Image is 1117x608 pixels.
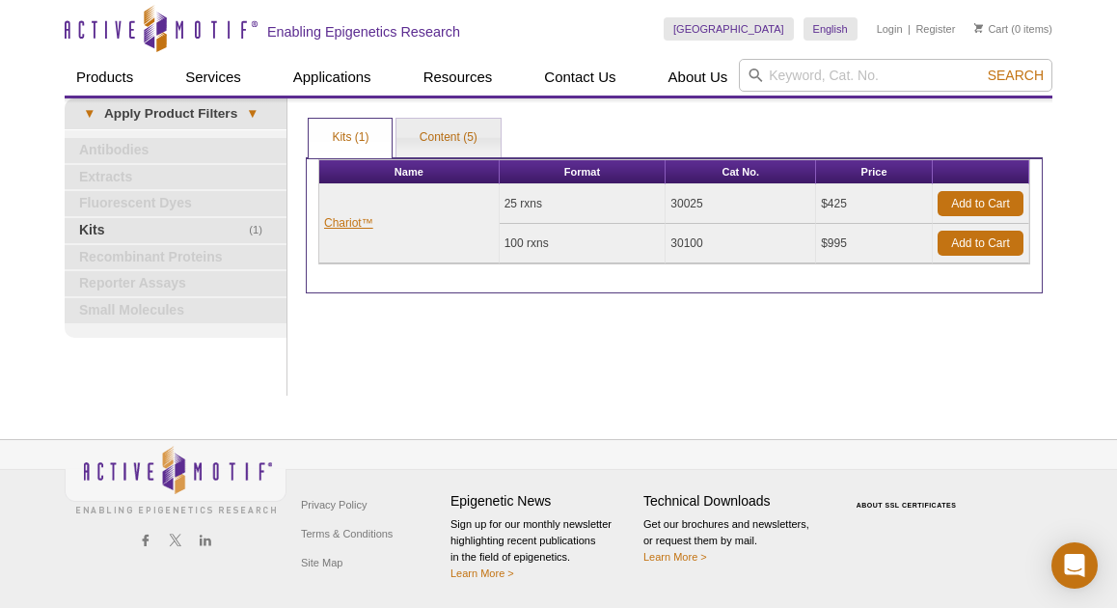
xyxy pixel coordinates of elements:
a: Recombinant Proteins [65,245,286,270]
a: Resources [412,59,504,96]
td: 25 rxns [500,184,667,224]
a: Fluorescent Dyes [65,191,286,216]
a: Learn More > [450,567,514,579]
a: Reporter Assays [65,271,286,296]
a: Contact Us [532,59,627,96]
a: Privacy Policy [296,490,371,519]
a: Learn More > [643,551,707,563]
a: Chariot™ [324,214,373,232]
table: Click to Verify - This site chose Symantec SSL for secure e-commerce and confidential communicati... [836,474,981,516]
a: Antibodies [65,138,286,163]
a: Kits (1) [309,119,392,157]
span: ▾ [237,105,267,123]
li: | [908,17,911,41]
a: Small Molecules [65,298,286,323]
td: 30025 [666,184,816,224]
th: Name [319,160,500,184]
p: Sign up for our monthly newsletter highlighting recent publications in the field of epigenetics. [450,516,634,582]
a: Register [915,22,955,36]
th: Cat No. [666,160,816,184]
a: Add to Cart [938,231,1023,256]
a: Cart [974,22,1008,36]
button: Search [982,67,1049,84]
a: Products [65,59,145,96]
td: 100 rxns [500,224,667,263]
h2: Enabling Epigenetics Research [267,23,460,41]
input: Keyword, Cat. No. [739,59,1052,92]
span: ▾ [74,105,104,123]
a: About Us [657,59,740,96]
a: Add to Cart [938,191,1023,216]
a: Applications [282,59,383,96]
a: (1)Kits [65,218,286,243]
li: (0 items) [974,17,1052,41]
span: (1) [249,218,273,243]
td: $425 [816,184,933,224]
span: Search [988,68,1044,83]
div: Open Intercom Messenger [1051,542,1098,589]
h4: Epigenetic News [450,493,634,510]
img: Active Motif, [65,440,286,518]
td: 30100 [666,224,816,263]
p: Get our brochures and newsletters, or request them by mail. [643,516,827,566]
a: [GEOGRAPHIC_DATA] [664,17,794,41]
a: Terms & Conditions [296,519,397,548]
a: Services [174,59,253,96]
a: Login [877,22,903,36]
a: English [804,17,858,41]
a: Content (5) [396,119,501,157]
td: $995 [816,224,933,263]
th: Price [816,160,933,184]
a: Site Map [296,548,347,577]
a: ▾Apply Product Filters▾ [65,98,286,129]
a: ABOUT SSL CERTIFICATES [857,502,957,509]
img: Your Cart [974,23,983,33]
h4: Technical Downloads [643,493,827,510]
th: Format [500,160,667,184]
a: Extracts [65,165,286,190]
